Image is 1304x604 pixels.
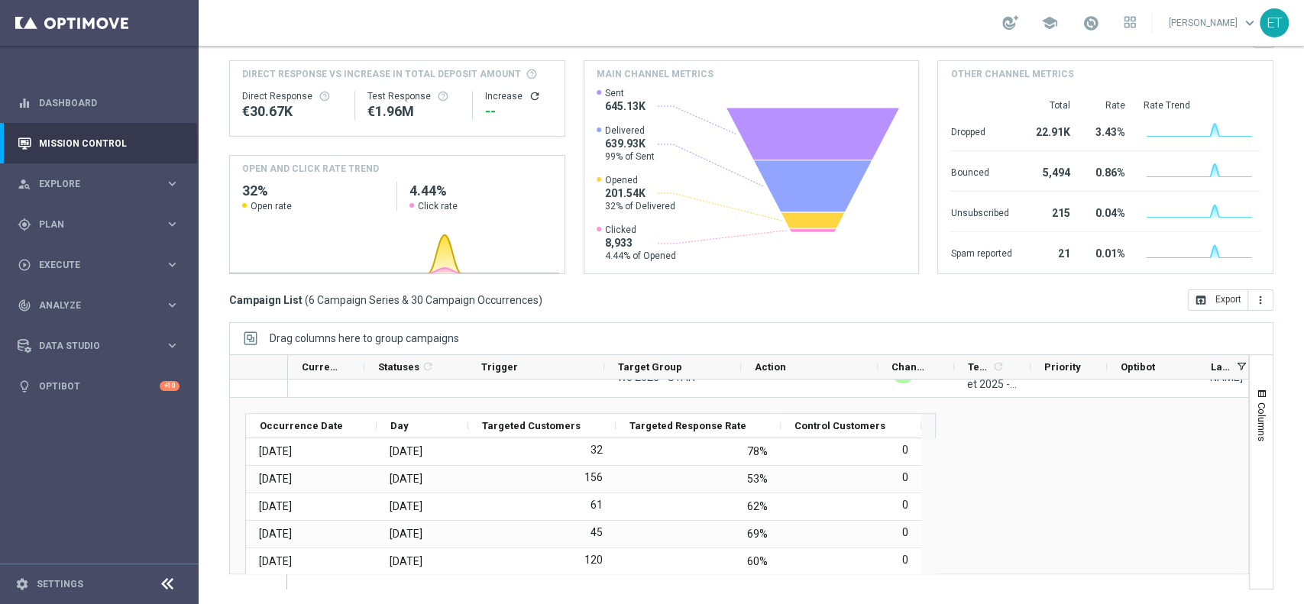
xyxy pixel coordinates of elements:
[17,299,180,312] div: track_changes Analyze keyboard_arrow_right
[165,217,180,231] i: keyboard_arrow_right
[17,178,180,190] div: person_search Explore keyboard_arrow_right
[1248,289,1273,311] button: more_vert
[1211,361,1231,373] span: Last Modified By
[584,470,603,484] label: 156
[1088,99,1124,111] div: Rate
[390,527,422,541] div: Tuesday
[270,332,459,344] div: Row Groups
[251,200,292,212] span: Open rate
[902,553,908,567] label: 0
[529,90,541,102] i: refresh
[390,444,422,458] div: Saturday
[1256,402,1268,441] span: Columns
[902,443,908,457] label: 0
[165,338,180,353] i: keyboard_arrow_right
[605,99,646,113] span: 645.13K
[1088,199,1124,224] div: 0.04%
[39,123,180,163] a: Mission Control
[1044,361,1081,373] span: Priority
[309,293,539,307] span: 6 Campaign Series & 30 Campaign Occurrences
[390,472,422,486] div: Sunday
[902,470,908,484] label: 0
[605,250,676,262] span: 4.44% of Opened
[242,90,342,102] div: Direct Response
[165,176,180,191] i: keyboard_arrow_right
[390,420,409,431] span: Day
[605,137,655,150] span: 639.93K
[37,580,83,589] a: Settings
[259,554,292,568] div: 17 Sep 2025
[747,499,768,513] div: 62%
[18,218,165,231] div: Plan
[165,257,180,272] i: keyboard_arrow_right
[591,443,603,457] label: 32
[950,199,1011,224] div: Unsubscribed
[18,82,180,123] div: Dashboard
[18,339,165,353] div: Data Studio
[485,102,552,121] div: --
[39,341,165,350] span: Data Studio
[584,553,603,567] label: 120
[39,260,165,270] span: Execute
[968,361,990,373] span: Templates
[747,472,768,486] div: 53%
[39,82,180,123] a: Dashboard
[17,340,180,352] button: Data Studio keyboard_arrow_right
[18,123,180,163] div: Mission Control
[1241,15,1258,31] span: keyboard_arrow_down
[605,186,675,200] span: 201.54K
[17,97,180,109] button: equalizer Dashboard
[605,87,646,99] span: Sent
[18,177,165,191] div: Explore
[891,361,928,373] span: Channel
[747,444,768,458] div: 78%
[39,301,165,310] span: Analyze
[950,67,1073,81] h4: Other channel metrics
[39,179,165,189] span: Explore
[39,220,165,229] span: Plan
[18,299,31,312] i: track_changes
[17,218,180,231] button: gps_fixed Plan keyboard_arrow_right
[1030,118,1069,143] div: 22.91K
[422,360,434,373] i: refresh
[990,358,1005,375] span: Calculate column
[1030,240,1069,264] div: 21
[1143,99,1260,111] div: Rate Trend
[259,472,292,486] div: 14 Sep 2025
[605,224,676,236] span: Clicked
[242,67,521,81] span: Direct Response VS Increase In Total Deposit Amount
[1030,99,1069,111] div: Total
[1188,289,1248,311] button: open_in_browser Export
[481,361,518,373] span: Trigger
[17,137,180,150] button: Mission Control
[605,236,676,250] span: 8,933
[242,182,384,200] h2: 32%
[160,381,180,391] div: +10
[902,498,908,512] label: 0
[1030,159,1069,183] div: 5,494
[747,527,768,541] div: 69%
[242,162,379,176] h4: OPEN AND CLICK RATE TREND
[950,159,1011,183] div: Bounced
[390,554,422,568] div: Wednesday
[794,420,885,431] span: Control Customers
[1041,15,1058,31] span: school
[1195,294,1207,306] i: open_in_browser
[367,102,461,121] div: €1,959,376
[259,527,292,541] div: 16 Sep 2025
[747,554,768,568] div: 60%
[18,258,165,272] div: Execute
[1121,361,1155,373] span: Optibot
[950,118,1011,143] div: Dropped
[418,200,458,212] span: Click rate
[302,361,338,373] span: Current Status
[17,380,180,392] button: lightbulb Optibot +10
[755,361,786,373] span: Action
[597,67,713,81] h4: Main channel metrics
[419,358,434,375] span: Calculate column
